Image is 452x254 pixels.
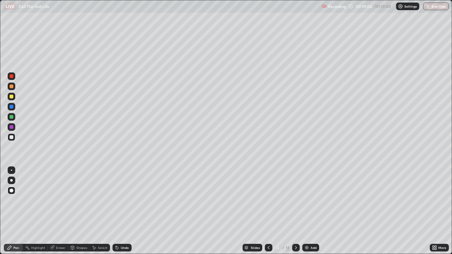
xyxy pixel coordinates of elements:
[311,246,317,249] div: Add
[56,246,65,249] div: Eraser
[304,245,309,250] img: add-slide-button
[425,4,430,9] img: end-class-cross
[13,246,19,249] div: Pen
[31,246,45,249] div: Highlight
[98,246,107,249] div: Select
[438,246,446,249] div: More
[423,3,449,10] button: End Class
[6,4,14,9] p: LIVE
[283,246,284,250] div: /
[404,5,417,8] p: Settings
[328,4,346,9] p: Recording
[19,4,49,9] p: Cell The Unit Life
[76,246,87,249] div: Shapes
[121,246,129,249] div: Undo
[398,4,403,9] img: class-settings-icons
[322,4,327,9] img: recording.375f2c34.svg
[286,245,290,251] div: 18
[275,246,281,250] div: 3
[251,246,260,249] div: Slides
